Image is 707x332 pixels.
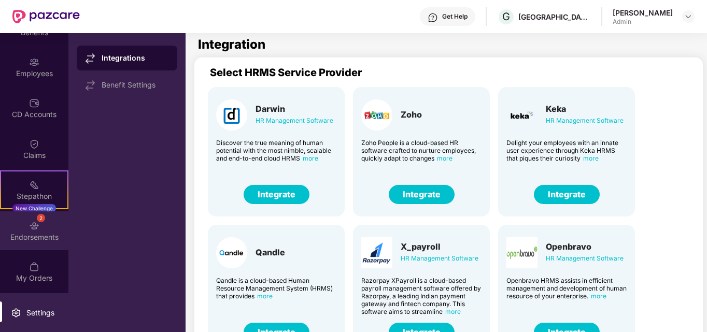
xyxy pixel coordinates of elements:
[546,241,624,252] div: Openbravo
[257,292,273,300] span: more
[361,139,482,162] div: Zoho People is a cloud-based HR software crafted to nurture employees, quickly adapt to changes
[37,214,45,222] div: 2
[506,99,538,131] img: Card Logo
[85,80,95,91] img: svg+xml;base64,PHN2ZyB4bWxucz0iaHR0cDovL3d3dy53My5vcmcvMjAwMC9zdmciIHdpZHRoPSIxNy44MzIiIGhlaWdodD...
[506,277,627,300] div: Openbravo HRMS assists in efficient management and development of human resource of your enterprise.
[29,57,39,67] img: svg+xml;base64,PHN2ZyBpZD0iRW1wbG95ZWVzIiB4bWxucz0iaHR0cDovL3d3dy53My5vcmcvMjAwMC9zdmciIHdpZHRoPS...
[613,8,673,18] div: [PERSON_NAME]
[12,10,80,23] img: New Pazcare Logo
[442,12,468,21] div: Get Help
[244,185,309,204] button: Integrate
[389,185,455,204] button: Integrate
[256,247,285,257] div: Qandle
[29,221,39,231] img: svg+xml;base64,PHN2ZyBpZD0iRW5kb3JzZW1lbnRzIiB4bWxucz0iaHR0cDovL3d3dy53My5vcmcvMjAwMC9zdmciIHdpZH...
[401,109,422,120] div: Zoho
[684,12,692,21] img: svg+xml;base64,PHN2ZyBpZD0iRHJvcGRvd24tMzJ4MzIiIHhtbG5zPSJodHRwOi8vd3d3LnczLm9yZy8yMDAwL3N2ZyIgd2...
[256,115,333,126] div: HR Management Software
[29,180,39,190] img: svg+xml;base64,PHN2ZyB4bWxucz0iaHR0cDovL3d3dy53My5vcmcvMjAwMC9zdmciIHdpZHRoPSIyMSIgaGVpZ2h0PSIyMC...
[216,237,247,268] img: Card Logo
[198,38,265,51] h1: Integration
[102,53,169,63] div: Integrations
[361,277,482,315] div: Razorpay XPayroll is a cloud-based payroll management software offered by Razorpay, a leading Ind...
[445,308,461,315] span: more
[506,237,538,268] img: Card Logo
[102,81,169,89] div: Benefit Settings
[502,10,510,23] span: G
[23,308,58,318] div: Settings
[12,204,56,212] div: New Challenge
[11,308,21,318] img: svg+xml;base64,PHN2ZyBpZD0iU2V0dGluZy0yMHgyMCIgeG1sbnM9Imh0dHA6Ly93d3cudzMub3JnLzIwMDAvc3ZnIiB3aW...
[437,154,453,162] span: more
[401,241,478,252] div: X_payroll
[546,104,624,114] div: Keka
[216,99,247,131] img: Card Logo
[216,139,336,162] div: Discover the true meaning of human potential with the most nimble, scalable and end-to-end cloud ...
[29,98,39,108] img: svg+xml;base64,PHN2ZyBpZD0iQ0RfQWNjb3VudHMiIGRhdGEtbmFtZT0iQ0QgQWNjb3VudHMiIHhtbG5zPSJodHRwOi8vd3...
[85,53,95,64] img: svg+xml;base64,PHN2ZyB4bWxucz0iaHR0cDovL3d3dy53My5vcmcvMjAwMC9zdmciIHdpZHRoPSIxNy44MzIiIGhlaWdodD...
[1,191,67,201] div: Stepathon
[29,262,39,272] img: svg+xml;base64,PHN2ZyBpZD0iTXlfT3JkZXJzIiBkYXRhLW5hbWU9Ik15IE9yZGVycyIgeG1sbnM9Imh0dHA6Ly93d3cudz...
[401,253,478,264] div: HR Management Software
[29,139,39,149] img: svg+xml;base64,PHN2ZyBpZD0iQ2xhaW0iIHhtbG5zPSJodHRwOi8vd3d3LnczLm9yZy8yMDAwL3N2ZyIgd2lkdGg9IjIwIi...
[613,18,673,26] div: Admin
[534,185,600,204] button: Integrate
[303,154,318,162] span: more
[518,12,591,22] div: [GEOGRAPHIC_DATA] INDIA PRIVATE LIMITED
[428,12,438,23] img: svg+xml;base64,PHN2ZyBpZD0iSGVscC0zMngzMiIgeG1sbnM9Imh0dHA6Ly93d3cudzMub3JnLzIwMDAvc3ZnIiB3aWR0aD...
[361,99,392,131] img: Card Logo
[546,115,624,126] div: HR Management Software
[583,154,599,162] span: more
[216,277,336,300] div: Qandle is a cloud-based Human Resource Management System (HRMS) that provides
[361,237,392,268] img: Card Logo
[591,292,606,300] span: more
[256,104,333,114] div: Darwin
[546,253,624,264] div: HR Management Software
[506,139,627,162] div: Delight your employees with an innate user experience through Keka HRMS that piques their curiosity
